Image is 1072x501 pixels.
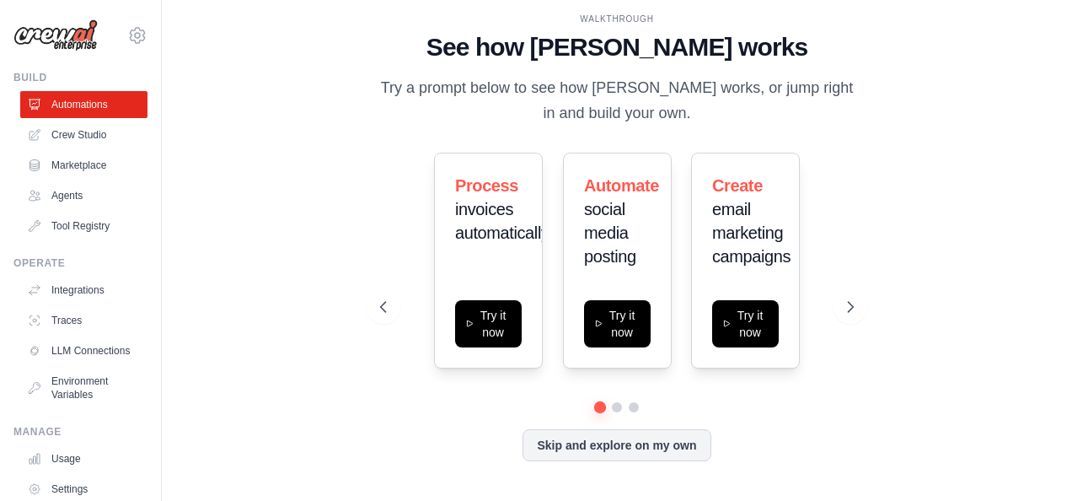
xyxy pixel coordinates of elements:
[20,337,147,364] a: LLM Connections
[380,32,854,62] h1: See how [PERSON_NAME] works
[712,200,791,266] span: email marketing campaigns
[584,176,659,195] span: Automate
[584,300,651,347] button: Try it now
[20,277,147,304] a: Integrations
[13,256,147,270] div: Operate
[13,425,147,439] div: Manage
[20,91,147,118] a: Automations
[13,19,98,51] img: Logo
[20,182,147,209] a: Agents
[20,445,147,472] a: Usage
[455,300,522,347] button: Try it now
[20,368,147,408] a: Environment Variables
[13,71,147,84] div: Build
[712,176,763,195] span: Create
[20,152,147,179] a: Marketplace
[20,307,147,334] a: Traces
[455,200,549,242] span: invoices automatically
[584,200,636,266] span: social media posting
[380,76,854,126] p: Try a prompt below to see how [PERSON_NAME] works, or jump right in and build your own.
[380,13,854,25] div: WALKTHROUGH
[20,213,147,240] a: Tool Registry
[455,176,518,195] span: Process
[20,121,147,148] a: Crew Studio
[712,300,779,347] button: Try it now
[523,429,710,461] button: Skip and explore on my own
